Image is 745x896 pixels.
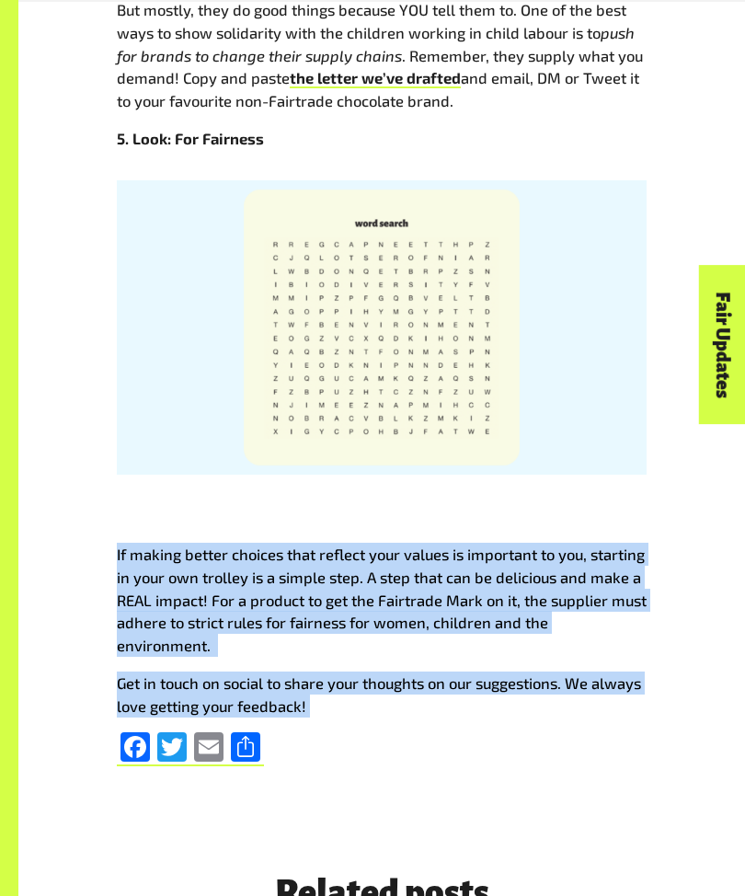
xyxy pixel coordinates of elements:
span: 5. Look: For Fairness [117,129,647,475]
span: push for bra [117,23,635,64]
a: Share [227,732,264,766]
span: If making better choices that reflect your values is important to you, starting in your own troll... [117,545,647,654]
span: nds to change their supply chains [166,46,402,64]
a: Email [190,732,227,766]
a: Twitter [154,732,190,766]
a: the letter we’ve drafted [290,68,461,88]
span: Get in touch on social to share your thoughts on our suggestions. We always love getting your fee... [117,673,641,715]
span: the letter we’ve drafted [290,68,461,86]
a: Facebook [117,732,154,766]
